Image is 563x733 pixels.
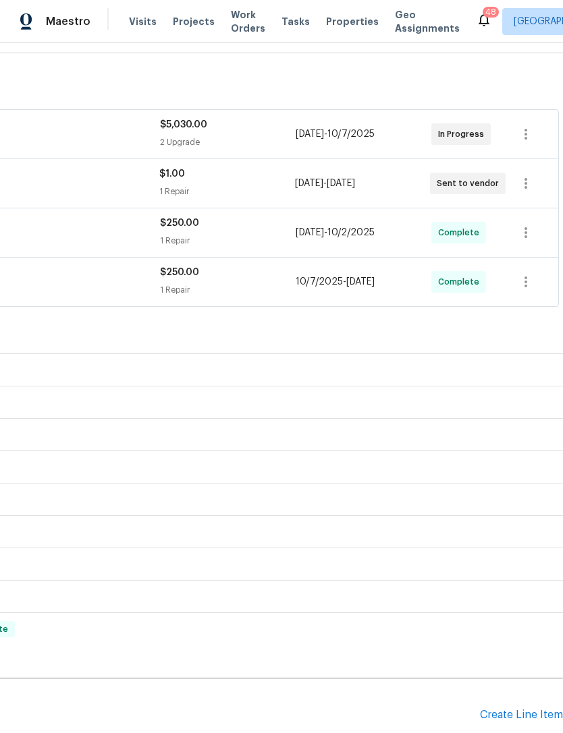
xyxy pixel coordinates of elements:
span: [DATE] [346,277,375,287]
div: 1 Repair [159,185,294,198]
span: [DATE] [296,129,324,139]
span: In Progress [438,127,489,141]
span: [DATE] [295,179,323,188]
span: Visits [129,15,157,28]
span: Work Orders [231,8,265,35]
span: Tasks [281,17,310,26]
span: $5,030.00 [160,120,207,129]
span: 10/2/2025 [327,228,375,237]
span: 10/7/2025 [327,129,375,139]
span: - [296,127,375,141]
div: 1 Repair [160,283,296,297]
div: Create Line Item [480,709,563,722]
span: [DATE] [327,179,355,188]
div: 48 [485,5,496,19]
span: Properties [326,15,379,28]
span: - [296,275,375,289]
span: Maestro [46,15,90,28]
div: 1 Repair [160,234,296,247]
span: Projects [173,15,215,28]
span: - [295,177,355,190]
span: $250.00 [160,218,199,228]
span: 10/7/2025 [296,277,343,287]
span: Geo Assignments [395,8,460,35]
span: Complete [438,275,485,289]
span: $1.00 [159,169,185,179]
div: 2 Upgrade [160,136,296,149]
span: Complete [438,226,485,239]
span: Sent to vendor [437,177,504,190]
span: - [296,226,375,239]
span: $250.00 [160,268,199,277]
span: [DATE] [296,228,324,237]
